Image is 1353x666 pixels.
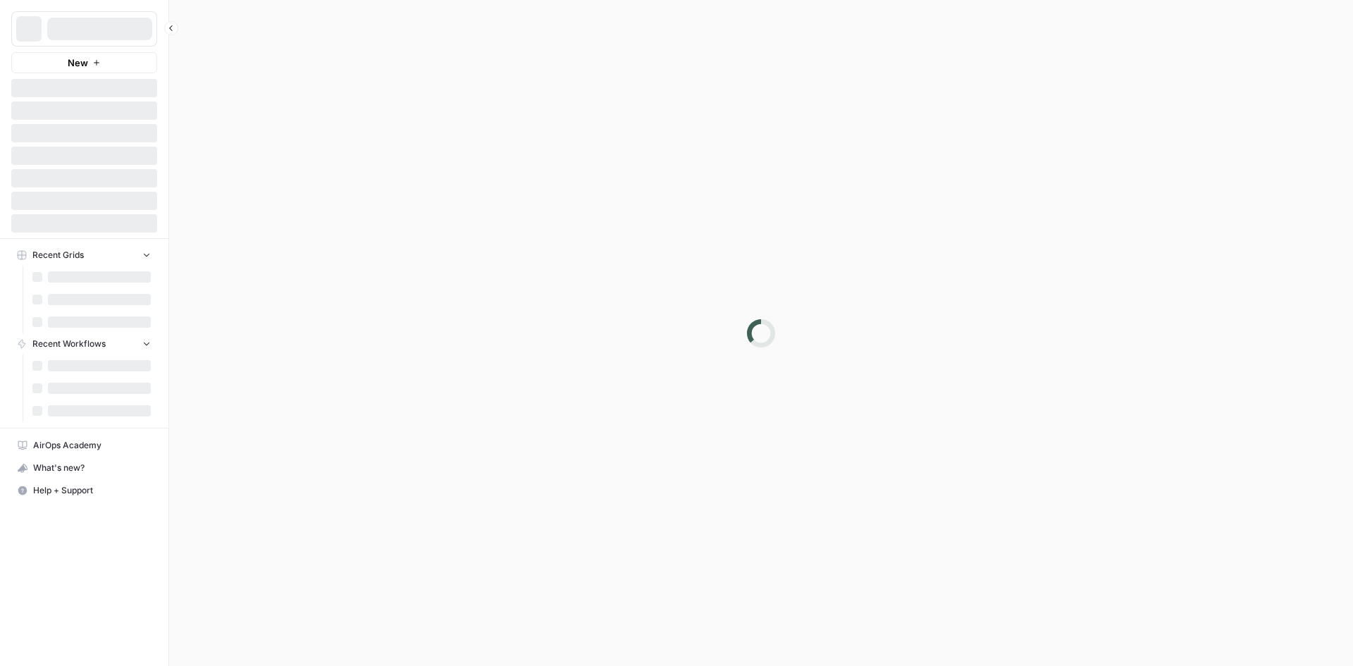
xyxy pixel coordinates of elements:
span: New [68,56,88,70]
span: Recent Grids [32,249,84,261]
span: Help + Support [33,484,151,497]
div: What's new? [12,457,156,479]
button: Recent Workflows [11,333,157,354]
span: AirOps Academy [33,439,151,452]
a: AirOps Academy [11,434,157,457]
button: New [11,52,157,73]
button: What's new? [11,457,157,479]
button: Help + Support [11,479,157,502]
button: Recent Grids [11,245,157,266]
span: Recent Workflows [32,338,106,350]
